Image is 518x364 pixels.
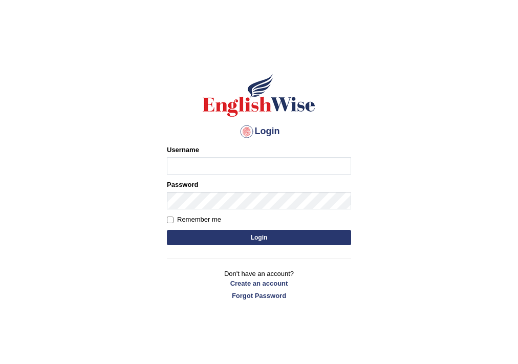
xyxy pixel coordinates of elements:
label: Username [167,145,199,155]
label: Password [167,180,198,189]
img: Logo of English Wise sign in for intelligent practice with AI [201,72,317,118]
p: Don't have an account? [167,269,351,301]
input: Remember me [167,217,174,223]
a: Create an account [167,279,351,288]
button: Login [167,230,351,245]
a: Forgot Password [167,291,351,301]
label: Remember me [167,215,221,225]
h4: Login [167,123,351,140]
